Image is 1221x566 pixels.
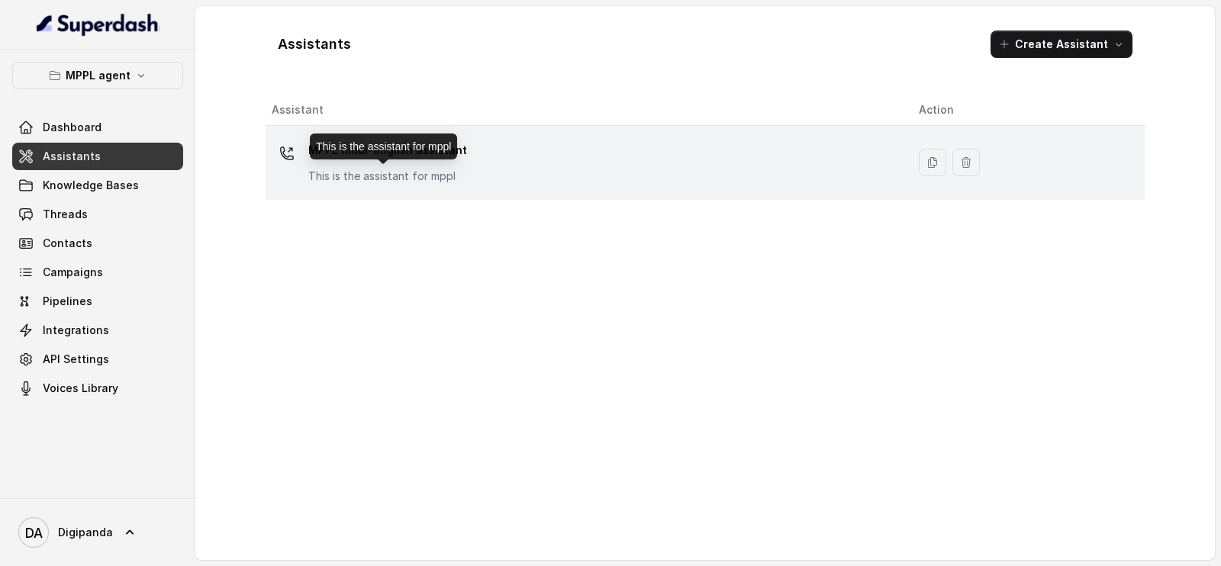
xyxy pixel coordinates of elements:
[43,207,88,222] span: Threads
[308,169,467,184] p: This is the assistant for mppl
[43,294,92,309] span: Pipelines
[310,133,457,159] div: This is the assistant for mppl
[43,323,109,338] span: Integrations
[12,230,183,257] a: Contacts
[43,381,118,396] span: Voices Library
[12,201,183,228] a: Threads
[907,95,1145,126] th: Action
[991,31,1132,58] button: Create Assistant
[12,288,183,315] a: Pipelines
[37,12,159,37] img: light.svg
[12,375,183,402] a: Voices Library
[25,525,43,541] text: DA
[12,511,183,554] a: Digipanda
[12,172,183,199] a: Knowledge Bases
[12,143,183,170] a: Assistants
[43,265,103,280] span: Campaigns
[43,236,92,251] span: Contacts
[12,346,183,373] a: API Settings
[12,259,183,286] a: Campaigns
[266,95,907,126] th: Assistant
[308,138,467,162] p: MPPL hindi-english assistant
[43,352,109,367] span: API Settings
[12,114,183,141] a: Dashboard
[43,178,139,193] span: Knowledge Bases
[58,525,113,540] span: Digipanda
[43,149,101,164] span: Assistants
[12,317,183,344] a: Integrations
[12,62,183,89] button: MPPL agent
[43,120,101,135] span: Dashboard
[66,66,130,85] p: MPPL agent
[278,32,351,56] h1: Assistants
